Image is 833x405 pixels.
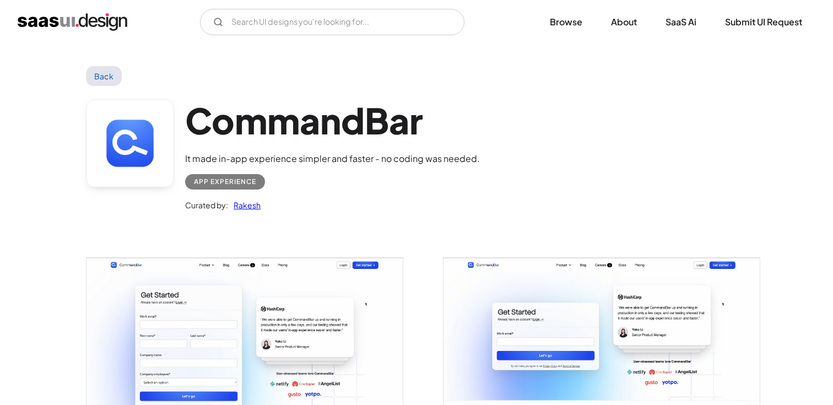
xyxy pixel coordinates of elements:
[200,9,464,35] input: Search UI designs you're looking for...
[712,10,815,34] a: Submit UI Request
[18,13,127,31] a: home
[185,99,480,142] h1: CommandBar
[652,10,710,34] a: SaaS Ai
[598,10,650,34] a: About
[86,66,122,86] a: Back
[200,9,464,35] form: Email Form
[185,152,480,165] div: It made in-app experience simpler and faster - no coding was needed.
[185,198,228,212] div: Curated by:
[228,198,261,212] a: Rakesh
[194,175,256,188] div: App Experience
[537,10,596,34] a: Browse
